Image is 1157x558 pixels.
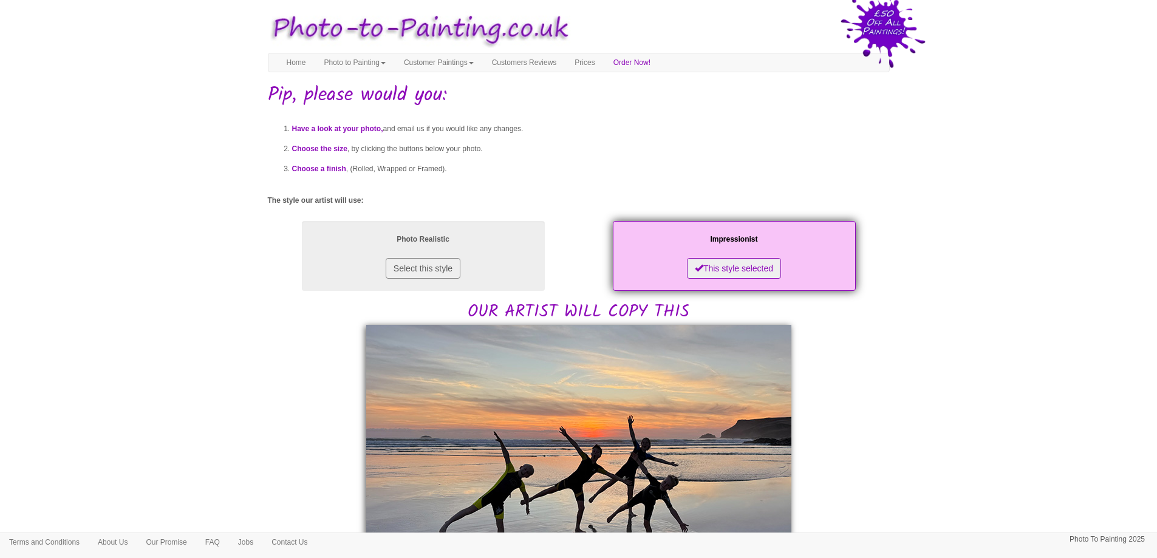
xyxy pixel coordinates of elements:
[1070,533,1145,546] p: Photo To Painting 2025
[625,233,844,246] p: Impressionist
[268,218,890,322] h2: OUR ARTIST WILL COPY THIS
[687,258,781,279] button: This style selected
[292,119,890,139] li: and email us if you would like any changes.
[565,53,604,72] a: Prices
[395,53,483,72] a: Customer Paintings
[268,84,890,106] h1: Pip, please would you:
[262,6,573,53] img: Photo to Painting
[292,159,890,179] li: , (Rolled, Wrapped or Framed).
[262,533,316,551] a: Contact Us
[315,53,395,72] a: Photo to Painting
[292,145,347,153] span: Choose the size
[386,258,460,279] button: Select this style
[278,53,315,72] a: Home
[314,233,533,246] p: Photo Realistic
[292,139,890,159] li: , by clicking the buttons below your photo.
[137,533,196,551] a: Our Promise
[229,533,262,551] a: Jobs
[292,165,346,173] span: Choose a finish
[483,53,566,72] a: Customers Reviews
[196,533,229,551] a: FAQ
[268,196,364,206] label: The style our artist will use:
[604,53,660,72] a: Order Now!
[89,533,137,551] a: About Us
[292,124,383,133] span: Have a look at your photo,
